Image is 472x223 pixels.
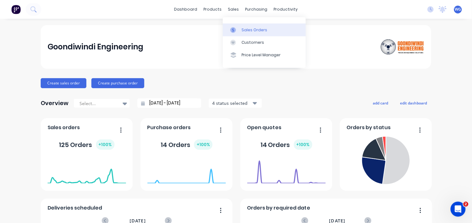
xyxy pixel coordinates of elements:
div: 14 Orders [260,139,312,150]
img: Factory [11,5,21,14]
img: Goondiwindi Engineering [381,36,424,58]
div: Overview [41,97,69,109]
button: add card [369,99,392,107]
span: Purchase orders [147,124,191,131]
div: productivity [271,5,301,14]
button: 4 status selected [209,99,262,108]
div: 125 Orders [59,139,115,150]
button: Create purchase order [91,78,144,88]
div: Goondiwindi Engineering [48,41,144,53]
a: dashboard [171,5,201,14]
div: products [201,5,225,14]
span: 2 [464,202,469,207]
button: edit dashboard [396,99,431,107]
a: Sales Orders [223,23,306,36]
span: Open quotes [247,124,282,131]
span: Orders by status [347,124,391,131]
div: sales [225,5,242,14]
a: Price Level Manager [223,49,306,61]
div: Price Level Manager [242,52,281,58]
span: Sales orders [48,124,80,131]
div: Sales Orders [242,27,267,33]
div: Customers [242,40,264,45]
div: + 100 % [294,139,312,150]
a: Customers [223,36,306,49]
div: 4 status selected [212,100,252,106]
div: + 100 % [96,139,115,150]
div: + 100 % [194,139,213,150]
div: 14 Orders [161,139,213,150]
div: purchasing [242,5,271,14]
span: Deliveries scheduled [48,204,102,212]
button: Create sales order [41,78,86,88]
iframe: Intercom live chat [451,202,466,217]
span: WG [455,7,461,12]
